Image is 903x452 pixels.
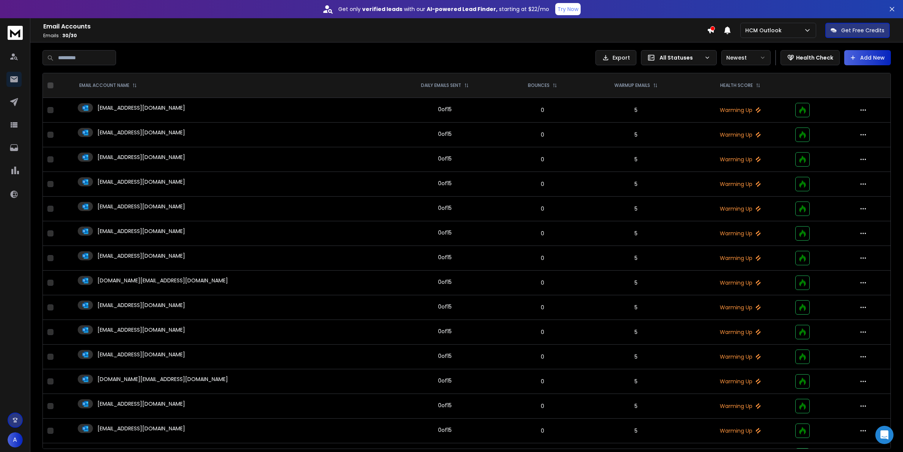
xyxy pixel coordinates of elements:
[438,204,452,212] div: 0 of 15
[427,5,498,13] strong: AI-powered Lead Finder,
[721,50,771,65] button: Newest
[583,172,689,197] td: 5
[507,402,578,410] p: 0
[507,279,578,287] p: 0
[694,402,786,410] p: Warming Up
[614,82,650,88] p: WARMUP EMAILS
[97,104,185,112] p: [EMAIL_ADDRESS][DOMAIN_NAME]
[438,402,452,409] div: 0 of 15
[507,156,578,163] p: 0
[438,229,452,236] div: 0 of 15
[97,277,228,284] p: [DOMAIN_NAME][EMAIL_ADDRESS][DOMAIN_NAME]
[79,82,137,88] div: EMAIL ACCOUNT NAME
[507,378,578,385] p: 0
[97,326,185,334] p: [EMAIL_ADDRESS][DOMAIN_NAME]
[694,378,786,385] p: Warming Up
[781,50,840,65] button: Health Check
[438,155,452,162] div: 0 of 15
[507,254,578,262] p: 0
[583,419,689,443] td: 5
[694,205,786,213] p: Warming Up
[438,254,452,261] div: 0 of 15
[507,328,578,336] p: 0
[8,26,23,40] img: logo
[8,432,23,447] button: A
[660,54,701,61] p: All Statuses
[62,32,77,39] span: 30 / 30
[438,180,452,187] div: 0 of 15
[583,147,689,172] td: 5
[438,130,452,138] div: 0 of 15
[438,106,452,113] div: 0 of 15
[438,278,452,286] div: 0 of 15
[694,131,786,139] p: Warming Up
[507,230,578,237] p: 0
[43,22,707,31] h1: Email Accounts
[438,377,452,384] div: 0 of 15
[796,54,833,61] p: Health Check
[507,180,578,188] p: 0
[825,23,890,38] button: Get Free Credits
[507,427,578,435] p: 0
[97,301,185,309] p: [EMAIL_ADDRESS][DOMAIN_NAME]
[583,271,689,295] td: 5
[97,178,185,186] p: [EMAIL_ADDRESS][DOMAIN_NAME]
[583,221,689,246] td: 5
[362,5,402,13] strong: verified leads
[844,50,891,65] button: Add New
[97,375,228,383] p: [DOMAIN_NAME][EMAIL_ADDRESS][DOMAIN_NAME]
[507,205,578,213] p: 0
[97,227,185,235] p: [EMAIL_ADDRESS][DOMAIN_NAME]
[583,197,689,221] td: 5
[841,27,884,34] p: Get Free Credits
[694,254,786,262] p: Warming Up
[97,425,185,432] p: [EMAIL_ADDRESS][DOMAIN_NAME]
[745,27,785,34] p: HCM Outlook
[97,351,185,358] p: [EMAIL_ADDRESS][DOMAIN_NAME]
[338,5,549,13] p: Get only with our starting at $22/mo
[875,426,894,444] div: Open Intercom Messenger
[507,353,578,361] p: 0
[438,352,452,360] div: 0 of 15
[720,82,753,88] p: HEALTH SCORE
[694,328,786,336] p: Warming Up
[583,320,689,345] td: 5
[583,369,689,394] td: 5
[595,50,636,65] button: Export
[694,279,786,287] p: Warming Up
[694,304,786,311] p: Warming Up
[421,82,461,88] p: DAILY EMAILS SENT
[694,230,786,237] p: Warming Up
[97,203,185,210] p: [EMAIL_ADDRESS][DOMAIN_NAME]
[97,400,185,408] p: [EMAIL_ADDRESS][DOMAIN_NAME]
[507,304,578,311] p: 0
[583,123,689,147] td: 5
[438,328,452,335] div: 0 of 15
[507,131,578,139] p: 0
[43,33,707,39] p: Emails :
[438,303,452,310] div: 0 of 15
[694,106,786,114] p: Warming Up
[97,153,185,161] p: [EMAIL_ADDRESS][DOMAIN_NAME]
[558,5,578,13] p: Try Now
[528,82,550,88] p: BOUNCES
[97,129,185,136] p: [EMAIL_ADDRESS][DOMAIN_NAME]
[438,426,452,434] div: 0 of 15
[97,252,185,260] p: [EMAIL_ADDRESS][DOMAIN_NAME]
[507,106,578,114] p: 0
[583,345,689,369] td: 5
[583,394,689,419] td: 5
[583,246,689,271] td: 5
[694,180,786,188] p: Warming Up
[583,295,689,320] td: 5
[694,156,786,163] p: Warming Up
[694,353,786,361] p: Warming Up
[694,427,786,435] p: Warming Up
[555,3,581,15] button: Try Now
[583,98,689,123] td: 5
